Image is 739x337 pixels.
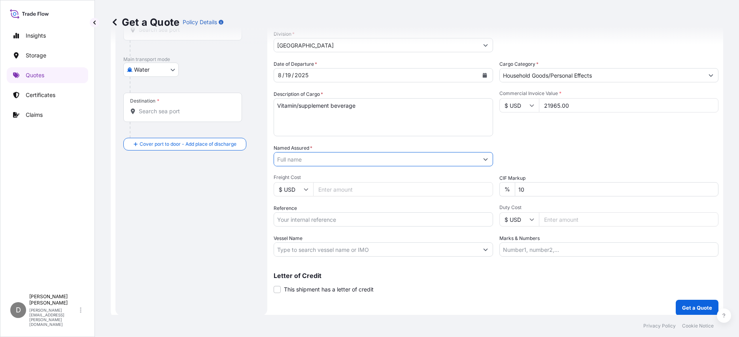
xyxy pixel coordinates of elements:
[478,69,491,82] button: Calendar
[274,174,493,181] span: Freight Cost
[26,91,55,99] p: Certificates
[183,18,217,26] p: Policy Details
[478,242,493,257] button: Show suggestions
[16,306,21,314] span: D
[274,90,323,98] label: Description of Cargo
[29,308,78,327] p: [PERSON_NAME][EMAIL_ADDRESS][PERSON_NAME][DOMAIN_NAME]
[277,70,282,80] div: month,
[274,242,478,257] input: Type to search vessel name or IMO
[478,38,493,52] button: Show suggestions
[643,323,676,329] a: Privacy Policy
[7,48,88,63] a: Storage
[282,70,284,80] div: /
[499,242,719,257] input: Number1, number2,...
[7,107,88,123] a: Claims
[704,68,718,82] button: Show suggestions
[478,152,493,166] button: Show suggestions
[130,98,159,104] div: Destination
[26,51,46,59] p: Storage
[274,212,493,227] input: Your internal reference
[123,138,246,150] button: Cover port to door - Add place of discharge
[499,60,539,68] label: Cargo Category
[274,60,317,68] span: Date of Departure
[499,174,525,182] label: CIF Markup
[499,90,719,97] span: Commercial Invoice Value
[274,234,302,242] label: Vessel Name
[26,111,43,119] p: Claims
[29,293,78,306] p: [PERSON_NAME] [PERSON_NAME]
[134,66,149,74] span: Water
[515,182,719,196] input: Enter percentage
[26,32,46,40] p: Insights
[294,70,309,80] div: year,
[123,56,259,63] p: Main transport mode
[500,68,704,82] input: Select a commodity type
[7,28,88,44] a: Insights
[274,272,718,279] p: Letter of Credit
[539,98,719,112] input: Type amount
[313,182,493,196] input: Enter amount
[682,304,712,312] p: Get a Quote
[26,71,44,79] p: Quotes
[7,87,88,103] a: Certificates
[682,323,714,329] a: Cookie Notice
[499,234,540,242] label: Marks & Numbers
[7,67,88,83] a: Quotes
[274,204,297,212] label: Reference
[284,286,374,293] span: This shipment has a letter of credit
[499,182,515,196] div: %
[274,144,312,152] label: Named Assured
[111,16,180,29] p: Get a Quote
[676,300,718,316] button: Get a Quote
[140,140,236,148] span: Cover port to door - Add place of discharge
[274,152,478,166] input: Full name
[284,70,292,80] div: day,
[539,212,719,227] input: Enter amount
[292,70,294,80] div: /
[123,63,179,77] button: Select transport
[499,204,719,211] span: Duty Cost
[274,38,478,52] input: Type to search division
[139,107,232,115] input: Destination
